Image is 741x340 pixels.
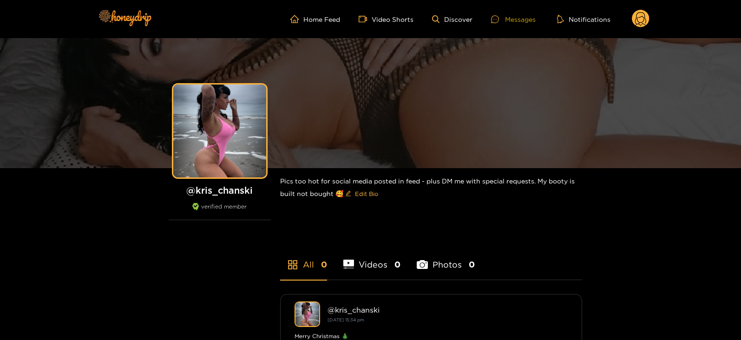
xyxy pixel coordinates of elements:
[359,15,372,23] span: video-camera
[328,317,364,322] small: [DATE] 15:34 pm
[394,259,400,270] span: 0
[280,238,327,280] li: All
[432,15,472,23] a: Discover
[169,203,271,220] div: verified member
[295,301,320,327] img: kris_chanski
[287,259,298,270] span: appstore
[280,168,582,209] div: Pics too hot for social media posted in feed - plus DM me with special requests. My booty is buil...
[321,259,327,270] span: 0
[345,190,351,197] span: edit
[355,189,378,198] span: Edit Bio
[469,259,475,270] span: 0
[343,238,401,280] li: Videos
[417,238,475,280] li: Photos
[328,306,568,314] div: @ kris_chanski
[359,15,413,23] a: Video Shorts
[290,15,340,23] a: Home Feed
[169,184,271,196] h1: @ kris_chanski
[343,186,380,201] button: editEdit Bio
[491,14,536,25] div: Messages
[554,14,613,24] button: Notifications
[290,15,303,23] span: home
